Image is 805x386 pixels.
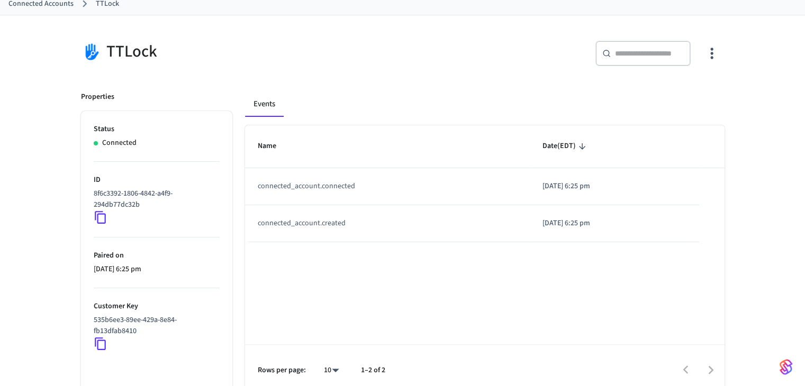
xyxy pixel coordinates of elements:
p: ID [94,174,220,186]
p: Customer Key [94,301,220,312]
div: 10 [319,363,344,378]
div: connected account tabs [245,91,725,117]
p: [DATE] 6:25 pm [94,264,220,275]
p: Properties [81,91,114,103]
td: connected_account.connected [245,168,530,205]
td: connected_account.created [245,205,530,242]
p: 1–2 of 2 [361,365,385,376]
div: TTLock [81,41,396,62]
span: Name [258,138,290,154]
p: Rows per page: [258,365,306,376]
img: SeamLogoGradient.69752ec5.svg [780,359,792,375]
p: 535b6ee3-89ee-429a-8e84-fb13dfab8410 [94,315,215,337]
table: sticky table [245,125,725,242]
p: Paired on [94,250,220,261]
p: Connected [102,137,137,149]
p: Status [94,124,220,135]
p: [DATE] 6:25 pm [542,181,686,192]
span: Date(EDT) [542,138,589,154]
button: Events [245,91,284,117]
p: [DATE] 6:25 pm [542,218,686,229]
p: 8f6c3392-1806-4842-a4f9-294db77dc32b [94,188,215,210]
img: TTLock Logo, Square [81,41,102,62]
